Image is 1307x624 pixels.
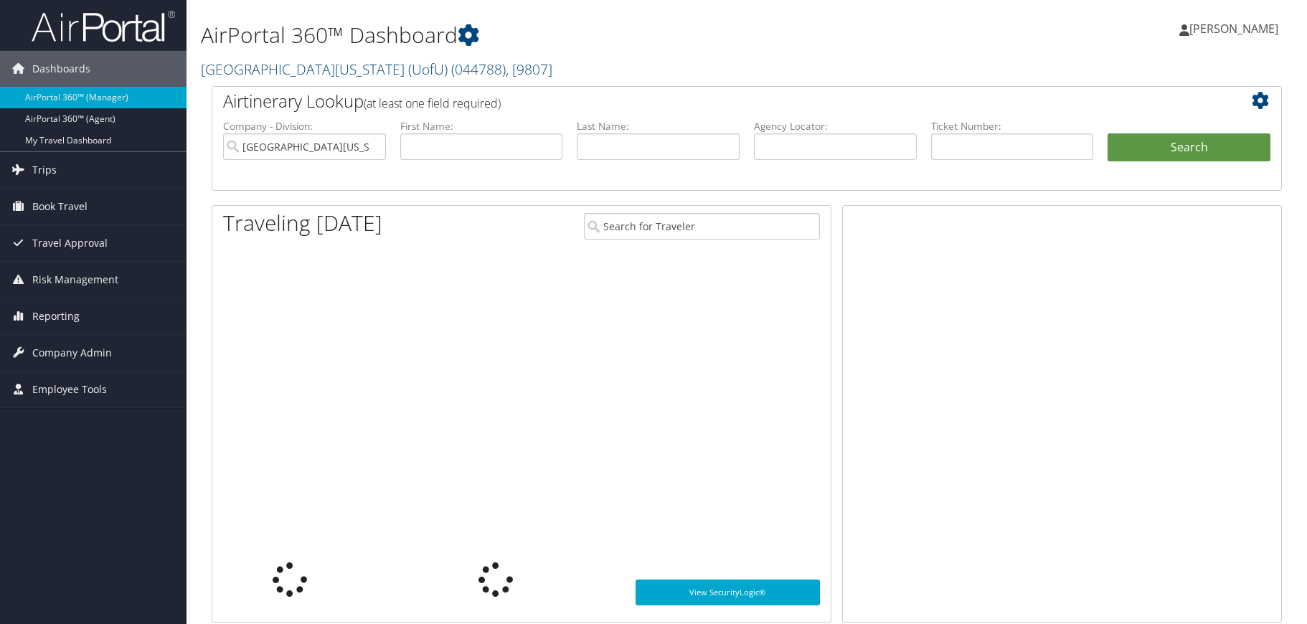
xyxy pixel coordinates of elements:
label: Agency Locator: [754,119,917,133]
input: Search for Traveler [584,213,820,240]
span: Dashboards [32,51,90,87]
span: Trips [32,152,57,188]
h2: Airtinerary Lookup [223,89,1181,113]
span: Employee Tools [32,372,107,407]
span: Travel Approval [32,225,108,261]
label: Ticket Number: [931,119,1094,133]
a: [PERSON_NAME] [1179,7,1293,50]
label: Last Name: [577,119,740,133]
span: Company Admin [32,335,112,371]
span: (at least one field required) [364,95,501,111]
h1: Traveling [DATE] [223,208,382,238]
img: airportal-logo.png [32,9,175,43]
a: [GEOGRAPHIC_DATA][US_STATE] (UofU) [201,60,552,79]
a: View SecurityLogic® [636,580,820,605]
button: Search [1108,133,1270,162]
span: Book Travel [32,189,88,224]
span: [PERSON_NAME] [1189,21,1278,37]
label: Company - Division: [223,119,386,133]
h1: AirPortal 360™ Dashboard [201,20,929,50]
span: , [ 9807 ] [506,60,552,79]
span: Reporting [32,298,80,334]
span: ( 044788 ) [451,60,506,79]
label: First Name: [400,119,563,133]
span: Risk Management [32,262,118,298]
